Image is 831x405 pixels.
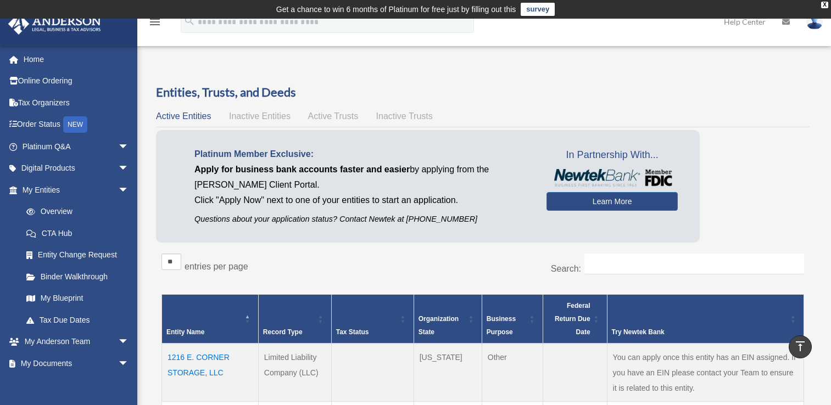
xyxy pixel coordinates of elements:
a: My Anderson Teamarrow_drop_down [8,331,146,353]
a: vertical_align_top [789,335,812,358]
span: Active Entities [156,111,211,121]
span: Apply for business bank accounts faster and easier [194,165,410,174]
a: Overview [15,201,135,223]
a: Home [8,48,146,70]
a: Tax Due Dates [15,309,140,331]
a: Tax Organizers [8,92,146,114]
th: Record Type: Activate to sort [258,294,331,344]
div: Try Newtek Bank [612,325,787,339]
th: Tax Status: Activate to sort [331,294,414,344]
h3: Entities, Trusts, and Deeds [156,84,810,101]
span: arrow_drop_down [118,179,140,201]
th: Business Purpose: Activate to sort [482,294,543,344]
a: My Blueprint [15,288,140,310]
span: Entity Name [166,328,204,336]
span: Organization State [419,315,459,336]
td: Limited Liability Company (LLC) [258,344,331,402]
label: entries per page [185,262,248,271]
span: arrow_drop_down [118,331,140,353]
span: arrow_drop_down [118,136,140,158]
p: Questions about your application status? Contact Newtek at [PHONE_NUMBER] [194,212,530,226]
a: Entity Change Request [15,244,140,266]
span: In Partnership With... [546,147,678,164]
a: Learn More [546,192,678,211]
th: Entity Name: Activate to invert sorting [162,294,259,344]
span: Active Trusts [308,111,359,121]
a: Online Ordering [8,70,146,92]
div: Get a chance to win 6 months of Platinum for free just by filling out this [276,3,516,16]
a: CTA Hub [15,222,140,244]
label: Search: [551,264,581,273]
img: Anderson Advisors Platinum Portal [5,13,104,35]
a: Binder Walkthrough [15,266,140,288]
a: My Documentsarrow_drop_down [8,352,146,374]
span: Federal Return Due Date [555,302,590,336]
p: Click "Apply Now" next to one of your entities to start an application. [194,193,530,208]
a: Platinum Q&Aarrow_drop_down [8,136,146,157]
a: menu [148,19,161,29]
span: Business Purpose [487,315,516,336]
i: vertical_align_top [794,340,807,353]
div: NEW [63,116,87,133]
td: Other [482,344,543,402]
a: Order StatusNEW [8,114,146,136]
td: 1216 E. CORNER STORAGE, LLC [162,344,259,402]
span: Tax Status [336,328,369,336]
i: search [183,15,196,27]
th: Organization State: Activate to sort [414,294,482,344]
th: Federal Return Due Date: Activate to sort [543,294,607,344]
img: NewtekBankLogoSM.png [552,169,672,187]
td: You can apply once this entity has an EIN assigned. If you have an EIN please contact your Team t... [607,344,804,402]
td: [US_STATE] [414,344,482,402]
img: User Pic [806,14,823,30]
a: survey [521,3,555,16]
span: arrow_drop_down [118,157,140,180]
a: Digital Productsarrow_drop_down [8,157,146,179]
a: My Entitiesarrow_drop_down [8,179,140,201]
span: Inactive Trusts [376,111,433,121]
div: close [821,2,828,8]
p: by applying from the [PERSON_NAME] Client Portal. [194,162,530,193]
span: Inactive Entities [229,111,291,121]
span: arrow_drop_down [118,352,140,375]
i: menu [148,15,161,29]
p: Platinum Member Exclusive: [194,147,530,162]
span: Record Type [263,328,303,336]
th: Try Newtek Bank : Activate to sort [607,294,804,344]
